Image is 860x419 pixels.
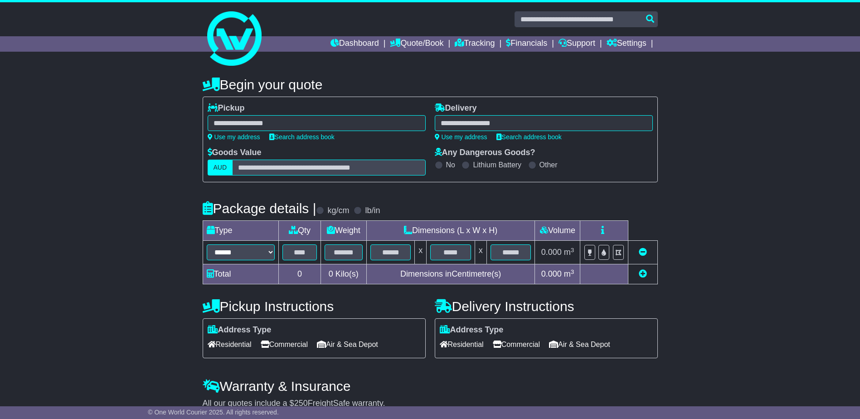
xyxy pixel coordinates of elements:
a: Settings [607,36,646,52]
span: © One World Courier 2025. All rights reserved. [148,409,279,416]
td: Dimensions (L x W x H) [366,221,535,241]
label: Delivery [435,103,477,113]
td: Qty [279,221,321,241]
a: Use my address [435,133,487,141]
td: Kilo(s) [321,264,366,284]
h4: Delivery Instructions [435,299,658,314]
label: Any Dangerous Goods? [435,148,535,158]
td: Total [203,264,279,284]
span: 0.000 [541,269,562,278]
span: 0.000 [541,248,562,257]
h4: Pickup Instructions [203,299,426,314]
td: x [415,241,427,264]
span: 0 [329,269,333,278]
span: Commercial [493,337,540,351]
a: Quote/Book [390,36,443,52]
a: Search address book [269,133,335,141]
span: m [564,248,574,257]
a: Tracking [455,36,495,52]
td: Dimensions in Centimetre(s) [366,264,535,284]
span: Air & Sea Depot [549,337,610,351]
label: Other [539,161,558,169]
a: Financials [506,36,547,52]
td: 0 [279,264,321,284]
span: Air & Sea Depot [317,337,378,351]
td: Type [203,221,279,241]
a: Dashboard [330,36,379,52]
span: m [564,269,574,278]
span: Residential [208,337,252,351]
label: Address Type [208,325,272,335]
a: Remove this item [639,248,647,257]
span: Commercial [261,337,308,351]
label: Pickup [208,103,245,113]
a: Use my address [208,133,260,141]
label: Address Type [440,325,504,335]
h4: Warranty & Insurance [203,379,658,394]
span: 250 [294,399,308,408]
label: Goods Value [208,148,262,158]
label: kg/cm [327,206,349,216]
sup: 3 [571,247,574,253]
td: x [475,241,486,264]
td: Volume [535,221,580,241]
div: All our quotes include a $ FreightSafe warranty. [203,399,658,409]
label: No [446,161,455,169]
td: Weight [321,221,366,241]
h4: Package details | [203,201,316,216]
sup: 3 [571,268,574,275]
label: lb/in [365,206,380,216]
h4: Begin your quote [203,77,658,92]
span: Residential [440,337,484,351]
a: Add new item [639,269,647,278]
label: AUD [208,160,233,175]
a: Support [559,36,595,52]
a: Search address book [496,133,562,141]
label: Lithium Battery [473,161,521,169]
